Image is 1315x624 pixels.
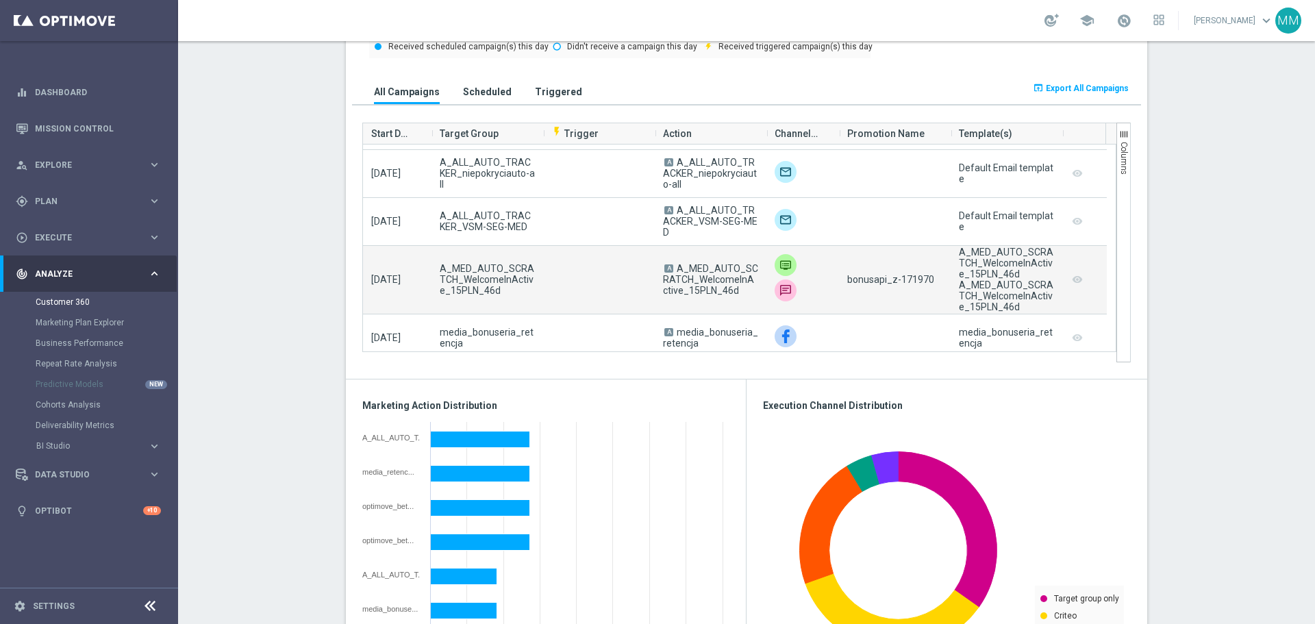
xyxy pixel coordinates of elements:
span: A [664,158,673,166]
span: [DATE] [371,274,401,285]
text: Criteo [1054,611,1077,621]
text: Received scheduled campaign(s) this day [388,42,549,51]
button: Data Studio keyboard_arrow_right [15,469,162,480]
div: optimove_bet_1D_plus [362,536,421,545]
i: keyboard_arrow_right [148,468,161,481]
text: Didn't receive a campaign this day [567,42,697,51]
button: equalizer Dashboard [15,87,162,98]
div: Dashboard [16,74,161,110]
span: [DATE] [371,168,401,179]
div: NEW [145,380,167,389]
span: A_ALL_AUTO_TRACKER_VSM-SEG-MED [663,205,757,238]
img: Private message [775,254,797,276]
span: Analyze [35,270,148,278]
button: track_changes Analyze keyboard_arrow_right [15,269,162,279]
button: Triggered [531,79,586,104]
div: Deliverability Metrics [36,415,177,436]
text: Target group only [1054,594,1119,603]
div: A_MED_AUTO_SCRATCH_WelcomeInActive_15PLN_46d [959,247,1054,279]
span: Template(s) [959,120,1012,147]
h3: Triggered [535,86,582,98]
div: Execute [16,232,148,244]
span: Plan [35,197,148,205]
a: Cohorts Analysis [36,399,142,410]
i: equalizer [16,86,28,99]
i: keyboard_arrow_right [148,158,161,171]
button: gps_fixed Plan keyboard_arrow_right [15,196,162,207]
button: play_circle_outline Execute keyboard_arrow_right [15,232,162,243]
div: Cohorts Analysis [36,395,177,415]
div: media_retencja_1_14_ZG [362,468,421,476]
div: Optibot [16,492,161,529]
span: A_MED_AUTO_SCRATCH_WelcomeInActive_15PLN_46d [440,263,535,296]
div: BI Studio [36,442,148,450]
img: Facebook Custom Audience [775,325,797,347]
div: Analyze [16,268,148,280]
div: Default Email template [959,210,1054,232]
i: keyboard_arrow_right [148,267,161,280]
span: Channel(s) [775,120,820,147]
span: Trigger [551,128,599,139]
span: Start Date [371,120,412,147]
div: optimove_bet_14D_and_reg_30D [362,502,421,510]
span: [DATE] [371,216,401,227]
i: lightbulb [16,505,28,517]
button: open_in_browser Export All Campaigns [1031,79,1131,98]
span: Explore [35,161,148,169]
a: Business Performance [36,338,142,349]
div: Repeat Rate Analysis [36,353,177,374]
h3: Marketing Action Distribution [362,399,729,412]
a: Mission Control [35,110,161,147]
div: media_bonuseria_retencja [362,605,421,613]
a: Settings [33,602,75,610]
div: Mission Control [15,123,162,134]
div: person_search Explore keyboard_arrow_right [15,160,162,171]
i: gps_fixed [16,195,28,208]
button: BI Studio keyboard_arrow_right [36,440,162,451]
a: Marketing Plan Explorer [36,317,142,328]
span: A [664,328,673,336]
div: A_ALL_AUTO_TRACKER_VSM-SEG-MED [362,571,421,579]
span: Action [663,120,692,147]
i: flash_on [551,126,562,137]
span: A_ALL_AUTO_TRACKER_niepokryciauto-all [663,157,757,190]
img: SMS [775,279,797,301]
i: open_in_browser [1033,82,1044,93]
div: Explore [16,159,148,171]
i: play_circle_outline [16,232,28,244]
div: Predictive Models [36,374,177,395]
img: Target group only [775,161,797,183]
button: Scheduled [460,79,515,104]
span: Target Group [440,120,499,147]
div: lightbulb Optibot +10 [15,506,162,516]
div: Customer 360 [36,292,177,312]
span: Promotion Name [847,120,925,147]
div: media_bonuseria_retencja [959,327,1054,349]
div: Mission Control [16,110,161,147]
h3: Execution Channel Distribution [763,399,1131,412]
a: Optibot [35,492,143,529]
span: media_bonuseria_retencja [663,327,758,349]
div: A_MED_AUTO_SCRATCH_WelcomeInActive_15PLN_46d [959,279,1054,312]
div: A_ALL_AUTO_TRACKER_ActiveGroup-WelcomeInActive [362,434,421,442]
div: Marketing Plan Explorer [36,312,177,333]
span: A_MED_AUTO_SCRATCH_WelcomeInActive_15PLN_46d [663,263,758,296]
div: Data Studio [16,469,148,481]
h3: Scheduled [463,86,512,98]
a: Dashboard [35,74,161,110]
span: A_ALL_AUTO_TRACKER_VSM-SEG-MED [440,210,535,232]
span: Export All Campaigns [1046,84,1129,93]
span: Columns [1119,142,1129,175]
span: school [1079,13,1094,28]
img: Target group only [775,209,797,231]
span: BI Studio [36,442,134,450]
i: track_changes [16,268,28,280]
div: Default Email template [959,162,1054,184]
